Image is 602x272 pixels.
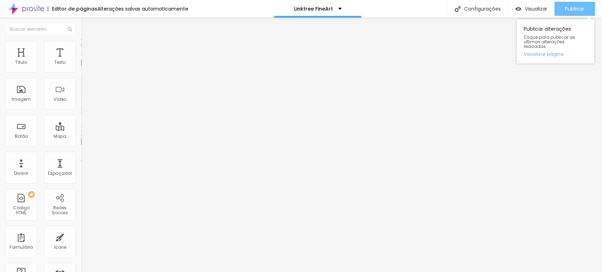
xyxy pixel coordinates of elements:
[525,6,547,12] span: Visualizar
[524,52,587,56] a: Visualizar página
[48,6,97,11] div: Editor de páginas
[508,2,554,16] button: Visualizar
[515,6,521,12] img: view-1.svg
[54,134,66,139] div: Mapa
[554,2,595,16] button: Publicar
[517,19,594,63] div: Publicar alterações
[54,60,66,65] div: Texto
[565,6,584,12] span: Publicar
[15,60,27,65] div: Título
[524,35,587,49] span: Clique para publicar as ultimas alterações reaizadas
[15,134,28,139] div: Botão
[68,27,72,31] img: Icone
[14,171,28,176] div: Divisor
[81,18,602,272] iframe: Editor
[97,6,188,11] div: Alterações salvas automaticamente
[5,23,76,36] input: Buscar elemento
[46,205,74,216] div: Redes Sociais
[12,97,31,102] div: Imagem
[7,205,35,216] div: Código HTML
[48,171,72,176] div: Espaçador
[294,6,333,11] p: Linktree FineArt
[455,6,461,12] img: Icone
[54,97,66,102] div: Vídeo
[10,245,33,250] div: Formulário
[54,245,66,250] div: Ícone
